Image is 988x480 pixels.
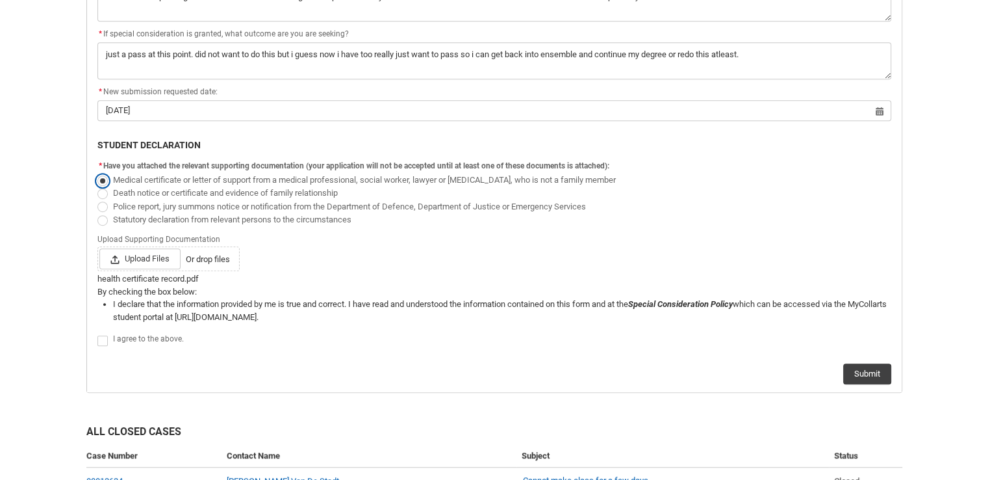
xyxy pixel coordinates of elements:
i: Special Consideration Policy [628,299,733,309]
li: I declare that the information provided by me is true and correct. I have read and understood the... [113,298,891,323]
abbr: required [99,87,102,96]
abbr: required [99,29,102,38]
span: Or drop files [186,253,230,266]
div: health certificate record.pdf [97,273,891,286]
h2: All Closed Cases [86,424,902,444]
span: Police report, jury summons notice or notification from the Department of Defence, Department of ... [113,202,586,211]
span: Death notice or certificate and evidence of family relationship [113,188,338,198]
button: Submit [843,364,891,384]
b: STUDENT DECLARATION [97,140,201,150]
th: Case Number [86,444,222,468]
span: Have you attached the relevant supporting documentation (your application will not be accepted un... [103,161,609,170]
th: Contact Name [222,444,516,468]
span: New submission requested date: [97,87,218,96]
span: Upload Files [99,248,181,269]
abbr: required [99,161,102,170]
p: By checking the box below: [97,286,891,299]
span: Upload Supporting Documentation [97,231,225,245]
th: Status [829,444,902,468]
span: Statutory declaration from relevant persons to the circumstances [113,215,351,224]
th: Subject [516,444,828,468]
span: Medical certificate or letter of support from a medical professional, social worker, lawyer or [M... [113,175,616,185]
span: If special consideration is granted, what outcome are you are seeking? [97,29,349,38]
span: I agree to the above. [113,334,184,343]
